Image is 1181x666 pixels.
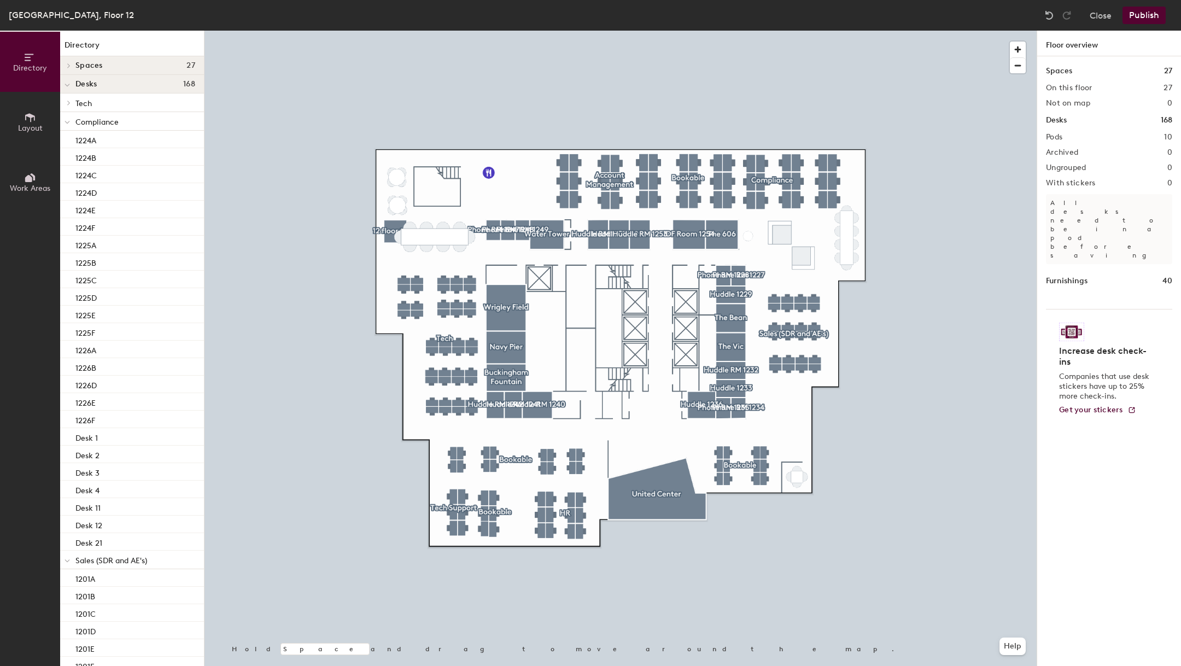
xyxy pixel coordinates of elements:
[75,238,96,250] p: 1225A
[75,589,95,601] p: 1201B
[1046,133,1062,142] h2: Pods
[1161,114,1172,126] h1: 168
[75,360,96,373] p: 1226B
[1059,372,1153,401] p: Companies that use desk stickers have up to 25% more check-ins.
[75,556,147,565] span: Sales (SDR and AE's)
[1167,163,1172,172] h2: 0
[75,308,96,320] p: 1225E
[75,624,96,636] p: 1201D
[75,185,97,198] p: 1224D
[1046,163,1086,172] h2: Ungrouped
[1046,99,1090,108] h2: Not on map
[1046,275,1088,287] h1: Furnishings
[1164,133,1172,142] h2: 10
[75,606,96,619] p: 1201C
[1046,65,1072,77] h1: Spaces
[1059,406,1136,415] a: Get your stickers
[75,500,101,513] p: Desk 11
[18,124,43,133] span: Layout
[75,448,100,460] p: Desk 2
[75,378,97,390] p: 1226D
[75,325,95,338] p: 1225F
[1059,323,1084,341] img: Sticker logo
[1162,275,1172,287] h1: 40
[75,61,103,70] span: Spaces
[75,290,97,303] p: 1225D
[186,61,195,70] span: 27
[1122,7,1166,24] button: Publish
[1059,405,1123,414] span: Get your stickers
[1164,65,1172,77] h1: 27
[75,395,96,408] p: 1226E
[10,184,50,193] span: Work Areas
[75,203,96,215] p: 1224E
[1167,99,1172,108] h2: 0
[75,273,97,285] p: 1225C
[75,430,98,443] p: Desk 1
[75,535,102,548] p: Desk 21
[75,571,95,584] p: 1201A
[75,518,102,530] p: Desk 12
[9,8,134,22] div: [GEOGRAPHIC_DATA], Floor 12
[75,168,97,180] p: 1224C
[1046,179,1096,188] h2: With stickers
[75,150,96,163] p: 1224B
[75,413,95,425] p: 1226F
[1046,114,1067,126] h1: Desks
[75,80,97,89] span: Desks
[75,483,100,495] p: Desk 4
[75,220,95,233] p: 1224F
[75,118,119,127] span: Compliance
[75,255,96,268] p: 1225B
[75,641,95,654] p: 1201E
[1046,194,1172,264] p: All desks need to be in a pod before saving
[1044,10,1055,21] img: Undo
[183,80,195,89] span: 168
[1059,346,1153,367] h4: Increase desk check-ins
[999,638,1026,655] button: Help
[1164,84,1172,92] h2: 27
[1061,10,1072,21] img: Redo
[1090,7,1112,24] button: Close
[60,39,204,56] h1: Directory
[75,99,92,108] span: Tech
[1046,148,1078,157] h2: Archived
[75,343,96,355] p: 1226A
[75,133,96,145] p: 1224A
[1167,179,1172,188] h2: 0
[1037,31,1181,56] h1: Floor overview
[75,465,100,478] p: Desk 3
[13,63,47,73] span: Directory
[1167,148,1172,157] h2: 0
[1046,84,1092,92] h2: On this floor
